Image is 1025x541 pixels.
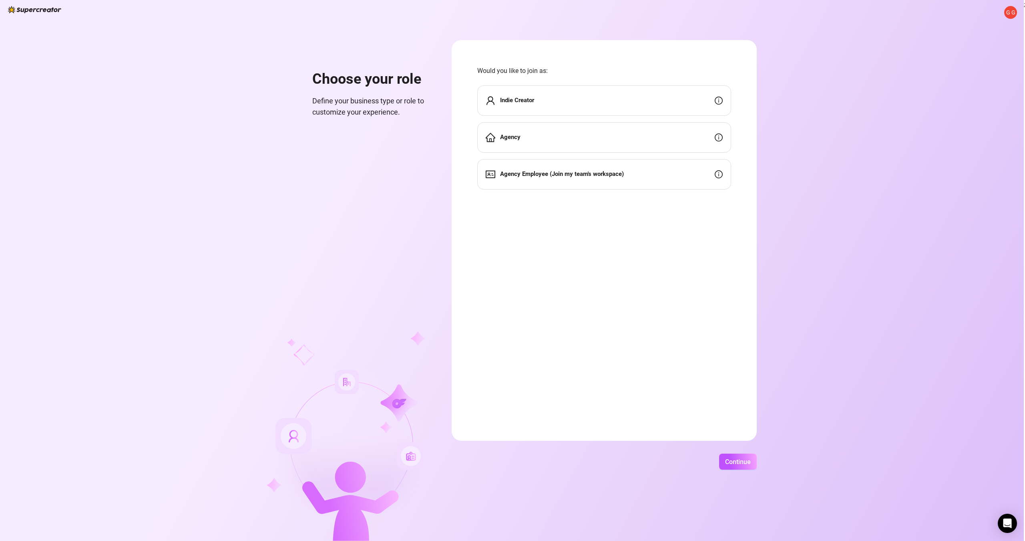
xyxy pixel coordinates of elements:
[725,458,751,466] span: Continue
[715,170,723,178] span: info-circle
[312,95,432,118] span: Define your business type or role to customize your experience.
[715,97,723,105] span: info-circle
[500,97,534,104] strong: Indie Creator
[312,71,432,88] h1: Choose your role
[500,170,624,178] strong: Agency Employee (Join my team's workspace)
[715,133,723,141] span: info-circle
[486,170,495,179] span: idcard
[1006,8,1015,17] span: G G
[998,514,1017,533] div: Open Intercom Messenger
[8,6,61,13] img: logo
[486,96,495,105] span: user
[719,454,757,470] button: Continue
[500,133,521,141] strong: Agency
[477,66,731,76] span: Would you like to join as:
[486,133,495,142] span: home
